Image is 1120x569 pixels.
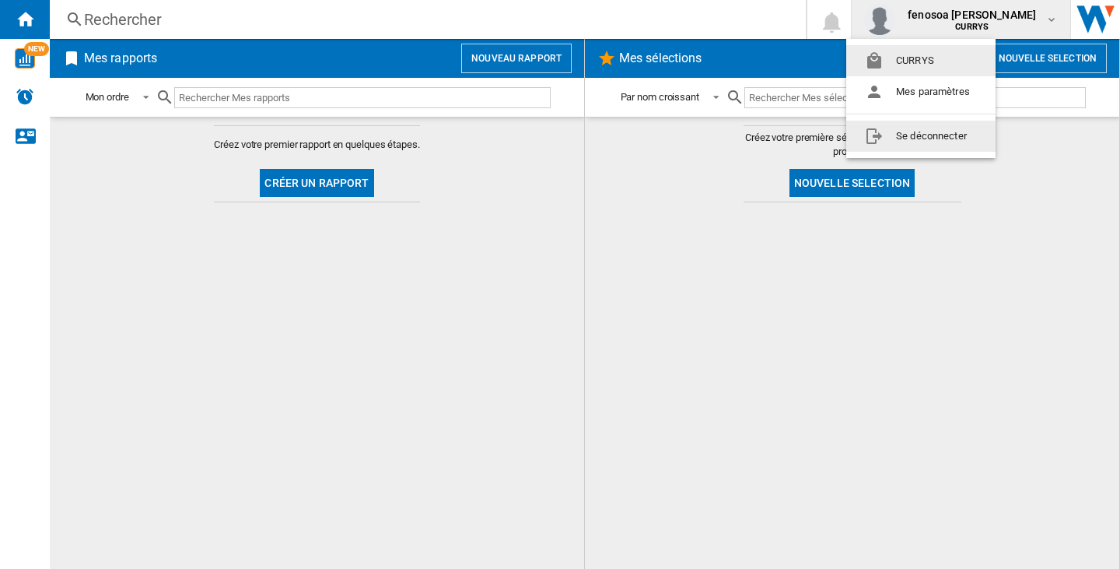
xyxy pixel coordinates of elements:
[846,121,996,152] button: Se déconnecter
[846,45,996,76] button: CURRYS
[846,76,996,107] button: Mes paramètres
